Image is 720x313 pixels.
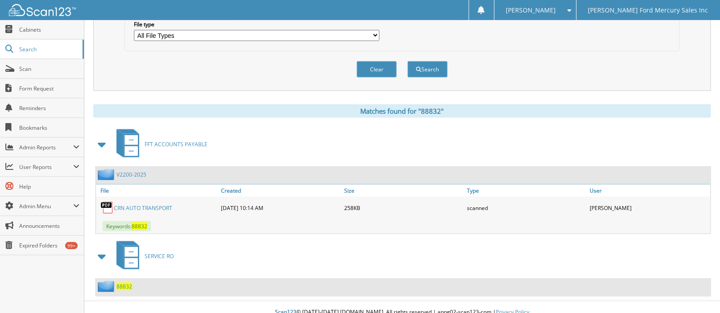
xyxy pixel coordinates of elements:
a: Created [219,185,341,197]
span: User Reports [19,163,73,171]
a: User [588,185,711,197]
span: [PERSON_NAME] Ford Mercury Sales Inc [588,8,708,13]
iframe: Chat Widget [675,270,720,313]
a: SERVICE RO [111,239,174,274]
img: scan123-logo-white.svg [9,4,76,16]
img: PDF.png [100,201,114,214]
a: Type [465,185,587,197]
span: Form Request [19,85,79,92]
span: Announcements [19,222,79,230]
div: [DATE] 10:14 AM [219,199,341,217]
span: Expired Folders [19,242,79,249]
span: Cabinets [19,26,79,33]
span: Keywords: [103,221,151,231]
a: V2200-2025 [117,171,146,178]
a: 88832 [117,283,132,290]
a: FFT ACCOUNTS PAYABLE [111,127,208,162]
a: Size [342,185,465,197]
div: 99+ [65,242,78,249]
span: Admin Reports [19,144,73,151]
span: Search [19,45,78,53]
div: scanned [465,199,587,217]
a: File [96,185,219,197]
span: Reminders [19,104,79,112]
span: Scan [19,65,79,73]
div: 258KB [342,199,465,217]
span: 88832 [132,222,147,230]
button: Search [408,61,448,78]
a: CRN AUTO TRANSPORT [114,204,172,212]
label: File type [134,21,379,28]
div: Matches found for "88832" [93,104,711,118]
div: [PERSON_NAME] [588,199,711,217]
span: Help [19,183,79,190]
span: [PERSON_NAME] [506,8,556,13]
button: Clear [357,61,397,78]
span: Bookmarks [19,124,79,132]
span: Admin Menu [19,202,73,210]
img: folder2.png [98,169,117,180]
span: SERVICE RO [145,252,174,260]
img: folder2.png [98,281,117,292]
span: FFT ACCOUNTS PAYABLE [145,140,208,148]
